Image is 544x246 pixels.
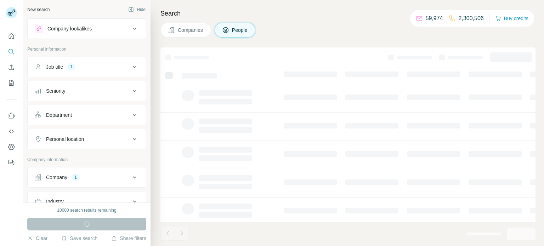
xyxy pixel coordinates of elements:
[61,235,97,242] button: Save search
[6,30,17,42] button: Quick start
[28,107,146,124] button: Department
[28,169,146,186] button: Company1
[495,13,528,23] button: Buy credits
[178,27,204,34] span: Companies
[6,125,17,138] button: Use Surfe API
[27,235,47,242] button: Clear
[28,20,146,37] button: Company lookalikes
[46,198,64,205] div: Industry
[6,156,17,169] button: Feedback
[46,63,63,70] div: Job title
[28,58,146,75] button: Job title1
[6,45,17,58] button: Search
[232,27,248,34] span: People
[6,141,17,153] button: Dashboard
[426,14,443,23] p: 59,974
[28,193,146,210] button: Industry
[160,8,535,18] h4: Search
[46,174,67,181] div: Company
[46,111,72,119] div: Department
[6,76,17,89] button: My lists
[6,61,17,74] button: Enrich CSV
[27,46,146,52] p: Personal information
[111,235,146,242] button: Share filters
[72,174,80,181] div: 1
[28,82,146,99] button: Seniority
[67,64,75,70] div: 1
[459,14,484,23] p: 2,300,506
[123,4,151,15] button: Hide
[27,6,50,13] div: New search
[46,87,65,95] div: Seniority
[27,156,146,163] p: Company information
[47,25,92,32] div: Company lookalikes
[46,136,84,143] div: Personal location
[28,131,146,148] button: Personal location
[6,109,17,122] button: Use Surfe on LinkedIn
[57,207,116,213] div: 10000 search results remaining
